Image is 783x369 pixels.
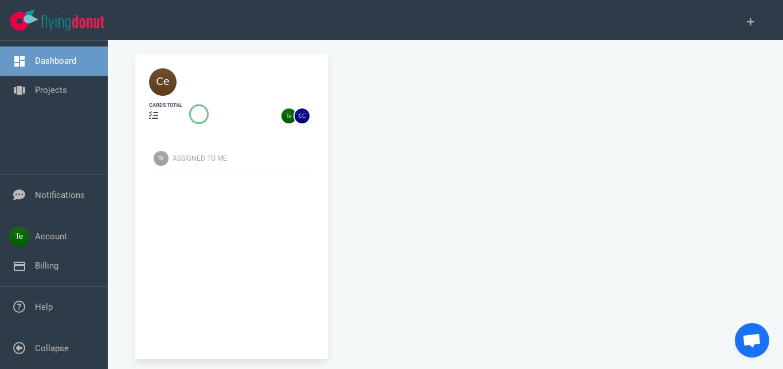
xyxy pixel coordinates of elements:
a: Account [35,231,67,242]
a: Billing [35,261,58,271]
a: Collapse [35,343,69,354]
img: 26 [295,108,310,123]
img: 40 [149,68,177,96]
div: cards total [149,102,182,109]
a: Notifications [35,190,85,200]
a: Help [35,302,53,312]
img: Avatar [154,151,169,166]
div: Assigned To Me [173,153,321,164]
a: Projects [35,85,67,95]
img: Flying Donut text logo [41,15,104,30]
a: Dashboard [35,56,76,66]
img: 26 [281,108,296,123]
a: Chat abierto [735,323,769,358]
